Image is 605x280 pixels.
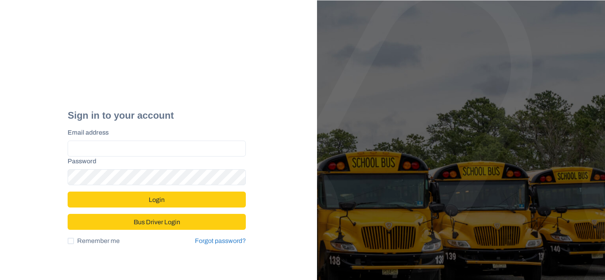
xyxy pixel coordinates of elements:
[77,236,120,246] span: Remember me
[195,236,246,246] a: Forgot password?
[68,192,246,208] button: Login
[68,110,246,121] h2: Sign in to your account
[195,237,246,244] a: Forgot password?
[68,157,241,166] label: Password
[68,215,246,221] a: Bus Driver Login
[68,128,241,137] label: Email address
[68,214,246,230] button: Bus Driver Login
